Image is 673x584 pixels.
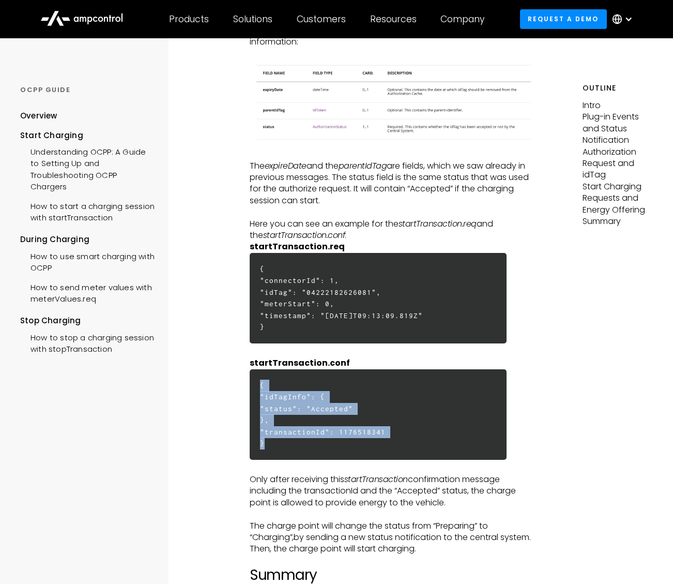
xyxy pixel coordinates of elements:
a: Request a demo [520,9,607,28]
div: Stop Charging [20,315,155,326]
div: Products [169,13,209,25]
a: How to start a charging session with startTransaction [20,196,155,227]
a: How to send meter values with meterValues.req [20,277,155,308]
a: How to stop a charging session with stopTransaction [20,327,155,358]
p: Only after receiving this confirmation message including the transactionId and the “Accepted” sta... [250,474,535,508]
strong: startTransaction.conf [250,357,350,369]
p: The charge point will change the status from “Preparing” to “Charging” by sending a new status no... [250,520,535,555]
div: Resources [370,13,417,25]
img: OCPP idTagInfo message fields [250,59,535,143]
div: Company [440,13,484,25]
p: The and the are fields, which we saw already in previous messages. The status field is the same s... [250,160,535,207]
em: expireDate [265,160,307,172]
div: Customers [297,13,346,25]
p: ‍ [250,148,535,160]
div: OCPP GUIDE [20,85,155,95]
em: , [293,531,294,543]
em: startTransaction.conf [263,229,345,241]
a: How to use smart charging with OCPP [20,246,155,277]
p: Summary [583,216,653,227]
p: ‍ [250,241,535,252]
div: During Charging [20,234,155,245]
div: Solutions [233,13,272,25]
em: startTransaction [344,473,408,485]
p: Here you can see an example for the and the : [250,218,535,242]
p: ‍ [250,555,535,566]
p: Plug-in Events and Status Notification [583,111,653,146]
p: ‍ [250,462,535,474]
p: Intro [583,100,653,111]
p: ‍ [250,346,535,357]
p: ‍ [250,206,535,218]
div: Start Charging [20,130,155,141]
h5: Outline [583,83,653,94]
h2: Summary [250,566,535,584]
p: ‍ [250,508,535,520]
h6: { "idTagInfo": { "status": "Accepted" }, "transactionId": 1176518341 } [250,369,507,460]
p: Authorization Request and idTag [583,146,653,181]
h6: { "connectorId": 1, "idTag": "04222182626081", "meterStart": 0, "timestamp": "[DATE]T09:13:09.819... [250,253,507,343]
a: Understanding OCPP: A Guide to Setting Up and Troubleshooting OCPP Chargers [20,141,155,196]
p: Start Charging Requests and Energy Offering [583,181,653,216]
em: parentIdTag [339,160,387,172]
a: Overview [20,110,57,129]
strong: startTransaction.req [250,241,345,252]
div: Overview [20,110,57,122]
p: ‍ [250,48,535,59]
em: startTransaction.req [399,218,477,230]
